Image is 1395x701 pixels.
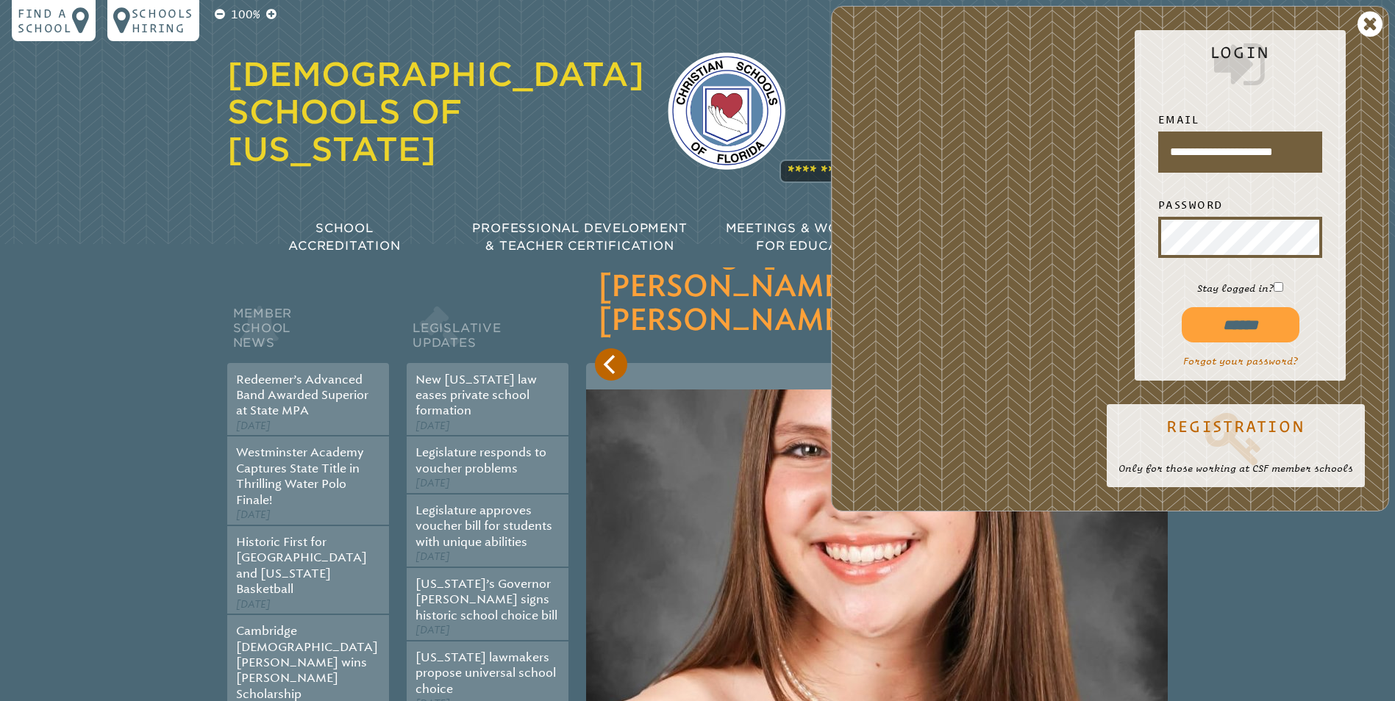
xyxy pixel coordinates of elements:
h3: Cambridge [DEMOGRAPHIC_DATA][PERSON_NAME] wins [PERSON_NAME] Scholarship [598,237,1156,338]
a: [US_STATE] lawmakers propose universal school choice [415,650,556,696]
img: csf-logo-web-colors.png [668,52,785,170]
a: [US_STATE]’s Governor [PERSON_NAME] signs historic school choice bill [415,577,557,622]
a: Historic First for [GEOGRAPHIC_DATA] and [US_STATE] Basketball [236,535,367,596]
a: Legislature responds to voucher problems [415,445,546,475]
h2: Member School News [227,303,389,363]
p: Schools Hiring [132,6,193,35]
a: [DEMOGRAPHIC_DATA] Schools of [US_STATE] [227,55,644,168]
a: Redeemer’s Advanced Band Awarded Superior at State MPA [236,373,368,418]
a: Forgot your password? [1183,356,1298,367]
h2: Legislative Updates [407,303,568,363]
label: Password [1158,196,1322,214]
span: [DATE] [236,598,271,611]
span: School Accreditation [288,221,400,253]
p: Stay logged in? [1146,281,1334,295]
span: [DATE] [415,550,450,563]
a: Westminster Academy Captures State Title in Thrilling Water Polo Finale! [236,445,364,506]
p: The agency that [US_STATE]’s [DEMOGRAPHIC_DATA] schools rely on for best practices in accreditati... [809,62,1169,179]
p: Find a school [18,6,72,35]
span: [DATE] [236,508,271,521]
a: New [US_STATE] law eases private school formation [415,373,537,418]
span: [DATE] [236,420,271,432]
h2: Login [1146,43,1334,93]
span: Professional Development & Teacher Certification [472,221,687,253]
label: Email [1158,111,1322,129]
button: Previous [595,348,627,381]
span: [DATE] [415,420,450,432]
p: Only for those working at CSF member schools [1119,461,1353,475]
p: 100% [228,6,263,24]
span: [DATE] [415,477,450,489]
a: Legislature approves voucher bill for students with unique abilities [415,503,552,549]
a: Cambridge [DEMOGRAPHIC_DATA][PERSON_NAME] wins [PERSON_NAME] Scholarship [236,624,378,701]
span: Meetings & Workshops for Educators [726,221,905,253]
span: [DATE] [415,624,450,636]
a: Registration [1119,409,1353,467]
